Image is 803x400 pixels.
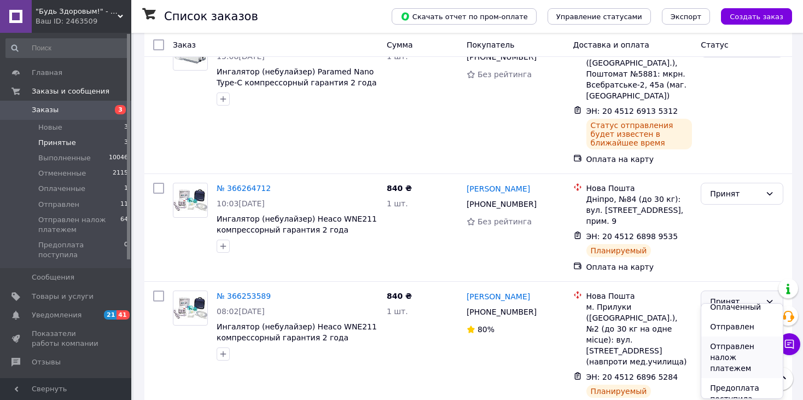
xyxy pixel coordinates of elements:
li: Отправлен [701,317,783,337]
a: Фото товару [173,183,208,218]
span: Уведомления [32,310,82,320]
span: "Будь Здоровым!" - интернет-магазин медтехники для дома. [36,7,118,16]
span: 10046 [109,153,128,163]
input: Поиск [5,38,129,58]
span: 0 [124,240,128,260]
span: Статус [701,40,729,49]
span: Главная [32,68,62,78]
span: Без рейтинга [478,217,532,226]
span: [PHONE_NUMBER] [467,308,537,316]
span: Выполненные [38,153,91,163]
li: Оплаченный [701,297,783,317]
span: ЭН: 20 4512 6896 5284 [586,373,678,381]
div: м. Прилуки ([GEOGRAPHIC_DATA].), №2 (до 30 кг на одне місце): вул. [STREET_ADDRESS] (навпроти мед... [586,302,693,367]
span: [PHONE_NUMBER] [467,200,537,208]
img: Фото товару [173,189,207,211]
span: 21 [104,310,117,320]
span: 41 [117,310,129,320]
button: Экспорт [662,8,710,25]
button: Скачать отчет по пром-оплате [392,8,537,25]
span: 1 [124,184,128,194]
li: Отправлен налож платежем [701,337,783,378]
span: Покупатель [467,40,515,49]
span: Сообщения [32,273,74,282]
span: Оплаченные [38,184,85,194]
span: 840 ₴ [387,184,412,193]
div: Оплата на карту [586,262,693,273]
span: Принятые [38,138,76,148]
a: [PERSON_NAME] [467,291,530,302]
a: Ингалятор (небулайзер) Heaco WNE211 компрессорный гарантия 2 года [217,215,377,234]
span: Отправлен [38,200,79,210]
div: Принят [710,295,761,308]
div: Нова Пошта [586,183,693,194]
div: Оплата на карту [586,154,693,165]
a: Ингалятор (небулайзер) Paramed Nano Type-C компрессорный гарантия 2 года [217,67,377,87]
div: Статус отправления будет известен в ближайшее время [586,119,693,149]
span: 3 [124,123,128,132]
span: ЭН: 20 4512 6913 5312 [586,107,678,115]
div: Ваш ID: 2463509 [36,16,131,26]
a: Создать заказ [710,11,792,20]
a: № 366264712 [217,184,271,193]
span: Отзывы [32,357,61,367]
span: Отмененные [38,169,86,178]
div: Дніпро, №84 (до 30 кг): вул. [STREET_ADDRESS], прим. 9 [586,194,693,227]
img: Фото товару [173,297,207,319]
button: Чат с покупателем [778,333,800,355]
span: Отправлен налож платежем [38,215,120,235]
span: Заказы и сообщения [32,86,109,96]
div: Планируемый [586,385,651,398]
a: [PERSON_NAME] [467,183,530,194]
span: Новые [38,123,62,132]
div: Принят [710,188,761,200]
span: 2115 [113,169,128,178]
span: Предоплата поступила [38,240,124,260]
a: Фото товару [173,291,208,326]
span: 80% [478,325,494,334]
span: ЭН: 20 4512 6898 9535 [586,232,678,241]
button: Создать заказ [721,8,792,25]
span: Экспорт [671,13,701,21]
span: Сумма [387,40,413,49]
div: м. Кривий Ріг ([GEOGRAPHIC_DATA].), Поштомат №5881: мкрн. Всебратське-2, 45а (маг. [GEOGRAPHIC_DA... [586,47,693,101]
a: Ингалятор (небулайзер) Heaco WNE211 компрессорный гарантия 2 года [217,322,377,342]
span: Товары и услуги [32,292,94,302]
span: [PHONE_NUMBER] [467,53,537,61]
div: Нова Пошта [586,291,693,302]
a: № 366253589 [217,292,271,300]
span: Создать заказ [730,13,783,21]
span: Заказы [32,105,59,115]
span: 10:03[DATE] [217,199,265,208]
span: 1 шт. [387,307,408,316]
span: 3 [124,138,128,148]
span: Доставка и оплата [573,40,649,49]
span: Без рейтинга [478,70,532,79]
span: Заказ [173,40,196,49]
span: Управление статусами [556,13,642,21]
button: Управление статусами [548,8,651,25]
div: Планируемый [586,244,651,257]
span: 840 ₴ [387,292,412,300]
span: Покупатели [32,376,77,386]
span: 1 шт. [387,199,408,208]
span: 11 [120,200,128,210]
span: 64 [120,215,128,235]
span: 3 [115,105,126,114]
h1: Список заказов [164,10,258,23]
span: Показатели работы компании [32,329,101,349]
span: 08:02[DATE] [217,307,265,316]
span: Скачать отчет по пром-оплате [400,11,528,21]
